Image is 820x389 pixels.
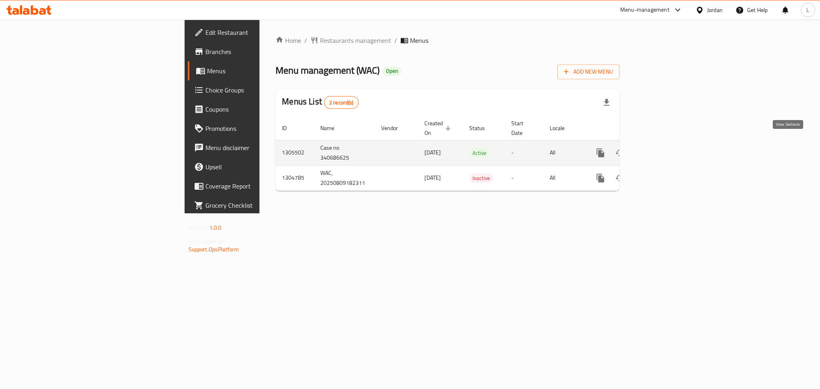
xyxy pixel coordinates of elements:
[597,93,616,112] div: Export file
[394,36,397,45] li: /
[707,6,723,14] div: Jordan
[424,118,453,138] span: Created On
[424,147,441,158] span: [DATE]
[806,6,809,14] span: L
[189,223,208,233] span: Version:
[320,123,345,133] span: Name
[557,64,619,79] button: Add New Menu
[469,123,495,133] span: Status
[610,143,629,162] button: Change Status
[205,124,315,133] span: Promotions
[188,42,322,61] a: Branches
[188,176,322,196] a: Coverage Report
[511,118,534,138] span: Start Date
[543,165,585,190] td: All
[188,61,322,80] a: Menus
[620,5,669,15] div: Menu-management
[383,68,401,74] span: Open
[469,148,490,158] div: Active
[282,96,358,109] h2: Menus List
[205,162,315,172] span: Upsell
[383,66,401,76] div: Open
[209,223,222,233] span: 1.0.0
[591,143,610,162] button: more
[207,66,315,76] span: Menus
[189,236,225,247] span: Get support on:
[424,172,441,183] span: [DATE]
[591,168,610,188] button: more
[282,123,297,133] span: ID
[205,47,315,56] span: Branches
[550,123,575,133] span: Locale
[310,36,391,45] a: Restaurants management
[324,96,359,109] div: Total records count
[188,138,322,157] a: Menu disclaimer
[205,28,315,37] span: Edit Restaurant
[205,143,315,152] span: Menu disclaimer
[324,99,358,106] span: 2 record(s)
[381,123,408,133] span: Vendor
[205,85,315,95] span: Choice Groups
[320,36,391,45] span: Restaurants management
[189,244,239,255] a: Support.OpsPlatform
[469,174,493,183] span: Inactive
[275,116,674,191] table: enhanced table
[275,61,380,79] span: Menu management ( WAC )
[188,100,322,119] a: Coupons
[205,181,315,191] span: Coverage Report
[188,23,322,42] a: Edit Restaurant
[205,104,315,114] span: Coupons
[585,116,674,140] th: Actions
[505,140,543,165] td: -
[188,157,322,176] a: Upsell
[410,36,428,45] span: Menus
[314,140,375,165] td: Case no 340686625
[610,168,629,188] button: Change Status
[188,196,322,215] a: Grocery Checklist
[564,67,613,77] span: Add New Menu
[543,140,585,165] td: All
[505,165,543,190] td: -
[188,119,322,138] a: Promotions
[469,148,490,158] span: Active
[275,36,619,45] nav: breadcrumb
[469,173,493,183] div: Inactive
[188,80,322,100] a: Choice Groups
[205,201,315,210] span: Grocery Checklist
[314,165,375,190] td: WAC, 20250809182311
